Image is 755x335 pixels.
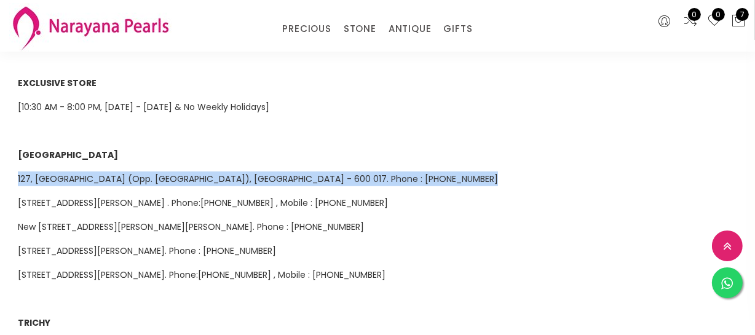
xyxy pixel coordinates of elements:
a: 0 [683,14,698,30]
span: 7 [736,8,749,21]
span: EXCLUSIVE STORE [18,77,97,89]
span: TRICHY [18,317,50,329]
span: [STREET_ADDRESS][PERSON_NAME]. Phone:[PHONE_NUMBER] , Mobile : [PHONE_NUMBER] [18,269,385,281]
a: 0 [707,14,722,30]
a: ANTIQUE [389,20,432,38]
span: [GEOGRAPHIC_DATA] [18,149,118,161]
button: 7 [731,14,746,30]
span: [STREET_ADDRESS][PERSON_NAME]. Phone : [PHONE_NUMBER] [18,245,276,257]
span: 0 [688,8,701,21]
span: 127, [GEOGRAPHIC_DATA] (Opp. [GEOGRAPHIC_DATA]), [GEOGRAPHIC_DATA] - 600 017. Phone : [PHONE_NUMBER] [18,173,498,185]
span: [STREET_ADDRESS][PERSON_NAME] . Phone:[PHONE_NUMBER] , Mobile : [PHONE_NUMBER] [18,197,388,209]
span: [10:30 AM - 8:00 PM, [DATE] - [DATE] & No Weekly Holidays] [18,101,269,113]
a: STONE [344,20,376,38]
a: GIFTS [443,20,472,38]
span: 0 [712,8,725,21]
a: PRECIOUS [282,20,331,38]
span: New [STREET_ADDRESS][PERSON_NAME][PERSON_NAME]. Phone : [PHONE_NUMBER] [18,221,364,233]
